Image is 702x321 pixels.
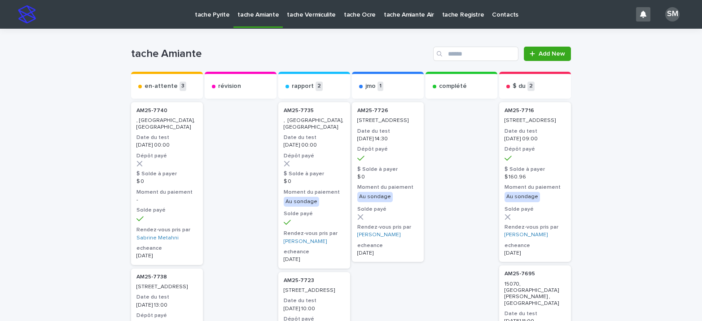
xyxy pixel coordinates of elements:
[357,136,418,142] p: [DATE] 14:30
[539,51,565,57] span: Add New
[18,5,36,23] img: stacker-logo-s-only.png
[357,174,418,180] p: $ 0
[439,82,467,90] p: complété
[136,294,197,301] h3: Date du test
[136,207,197,214] h3: Solde payé
[136,235,179,241] a: Sabrine Metahni
[505,271,566,277] p: AM25-7695
[505,232,548,238] a: [PERSON_NAME]
[357,224,418,231] h3: Rendez-vous pris par
[145,82,178,90] p: en-attente
[505,146,566,153] h3: Dépôt payé
[357,192,393,202] div: Au sondage
[284,134,345,141] h3: Date du test
[505,166,566,173] h3: $ Solde à payer
[357,146,418,153] h3: Dépôt payé
[505,242,566,249] h3: echeance
[136,226,197,234] h3: Rendez-vous pris par
[377,82,383,91] p: 1
[284,239,327,245] a: [PERSON_NAME]
[284,189,345,196] h3: Moment du paiement
[284,178,345,185] p: $ 0
[218,82,241,90] p: révision
[284,230,345,237] h3: Rendez-vous pris par
[357,232,400,238] a: [PERSON_NAME]
[505,108,566,114] p: AM25-7716
[505,224,566,231] h3: Rendez-vous pris par
[136,170,197,178] h3: $ Solde à payer
[180,82,186,91] p: 3
[352,102,424,262] a: AM25-7726 [STREET_ADDRESS]Date du test[DATE] 14:30Dépôt payé$ Solde à payer$ 0Moment du paiementA...
[284,152,345,160] h3: Dépôt payé
[292,82,314,90] p: rapport
[136,197,197,203] p: -
[357,117,418,124] p: [STREET_ADDRESS]
[505,310,566,317] h3: Date du test
[136,178,197,185] p: $ 0
[136,284,197,290] p: [STREET_ADDRESS]
[357,108,418,114] p: AM25-7726
[505,184,566,191] h3: Moment du paiement
[357,184,418,191] h3: Moment du paiement
[131,102,203,265] a: AM25-7740 , [GEOGRAPHIC_DATA], [GEOGRAPHIC_DATA]Date du test[DATE] 00:00Dépôt payé$ Solde à payer...
[136,312,197,319] h3: Dépôt payé
[136,142,197,148] p: [DATE] 00:00
[316,82,323,91] p: 2
[499,102,571,262] a: AM25-7716 [STREET_ADDRESS]Date du test[DATE] 09:00Dépôt payé$ Solde à payer$ 160.96Moment du paie...
[505,136,566,142] p: [DATE] 09:00
[284,278,345,284] p: AM25-7723
[136,274,197,280] p: AM25-7738
[357,250,418,256] p: [DATE]
[136,152,197,160] h3: Dépôt payé
[284,197,319,207] div: Au sondage
[284,142,345,148] p: [DATE] 00:00
[513,82,526,90] p: $ du
[505,117,566,124] p: [STREET_ADDRESS]
[284,256,345,263] p: [DATE]
[357,242,418,249] h3: echeance
[505,206,566,213] h3: Solde payé
[284,108,345,114] p: AM25-7735
[278,102,350,269] a: AM25-7735 , [GEOGRAPHIC_DATA], [GEOGRAPHIC_DATA]Date du test[DATE] 00:00Dépôt payé$ Solde à payer...
[433,47,518,61] input: Search
[524,47,571,61] a: Add New
[527,82,535,91] p: 2
[131,48,430,61] h1: tache Amiante
[357,166,418,173] h3: $ Solde à payer
[136,117,197,130] p: , [GEOGRAPHIC_DATA], [GEOGRAPHIC_DATA]
[136,245,197,252] h3: echeance
[136,108,197,114] p: AM25-7740
[284,117,345,130] p: , [GEOGRAPHIC_DATA], [GEOGRAPHIC_DATA]
[284,170,345,178] h3: $ Solde à payer
[365,82,376,90] p: jmo
[505,174,566,180] p: $ 160.96
[505,192,540,202] div: Au sondage
[665,7,680,22] div: SM
[357,206,418,213] h3: Solde payé
[284,297,345,304] h3: Date du test
[284,306,345,312] p: [DATE] 10:00
[136,189,197,196] h3: Moment du paiement
[284,210,345,217] h3: Solde payé
[136,134,197,141] h3: Date du test
[505,128,566,135] h3: Date du test
[136,302,197,308] p: [DATE] 13:00
[284,287,345,294] p: [STREET_ADDRESS]
[284,248,345,256] h3: echeance
[357,128,418,135] h3: Date du test
[505,281,566,307] p: 15070, [GEOGRAPHIC_DATA][PERSON_NAME] , [GEOGRAPHIC_DATA]
[505,250,566,256] p: [DATE]
[136,253,197,259] p: [DATE]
